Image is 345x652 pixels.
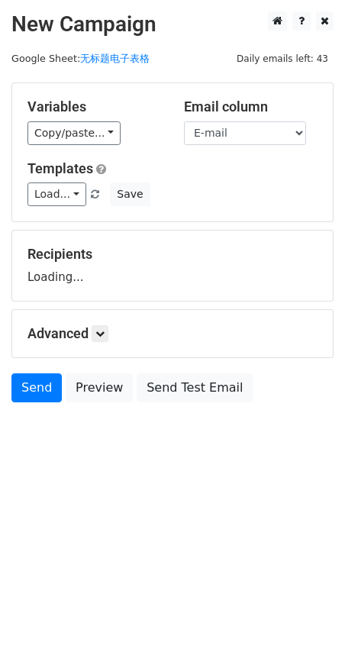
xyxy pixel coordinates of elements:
[27,246,318,286] div: Loading...
[27,325,318,342] h5: Advanced
[231,53,334,64] a: Daily emails left: 43
[27,121,121,145] a: Copy/paste...
[137,373,253,402] a: Send Test Email
[27,182,86,206] a: Load...
[110,182,150,206] button: Save
[11,53,150,64] small: Google Sheet:
[11,373,62,402] a: Send
[80,53,150,64] a: 无标题电子表格
[11,11,334,37] h2: New Campaign
[27,160,93,176] a: Templates
[27,98,161,115] h5: Variables
[27,246,318,263] h5: Recipients
[66,373,133,402] a: Preview
[231,50,334,67] span: Daily emails left: 43
[184,98,318,115] h5: Email column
